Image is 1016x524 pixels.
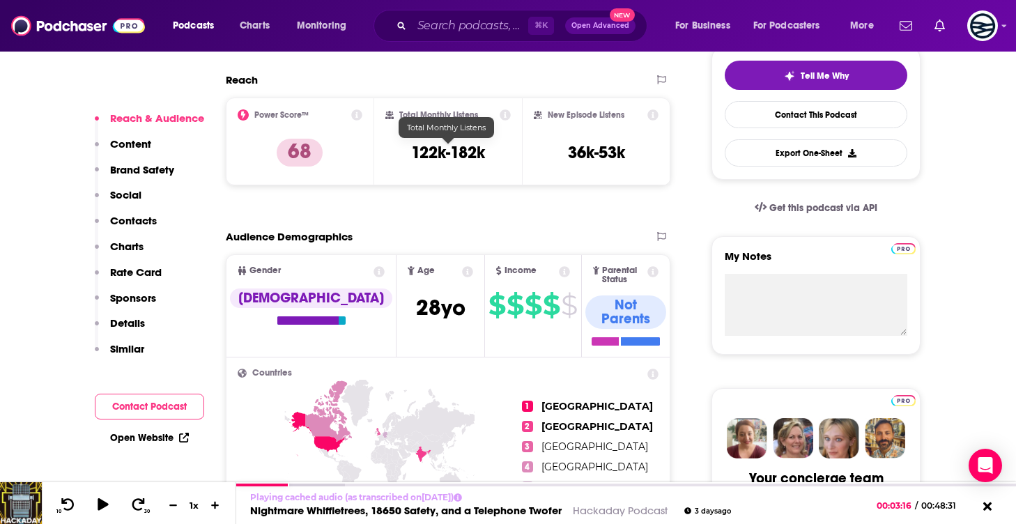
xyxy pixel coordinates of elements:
span: Total Monthly Listens [407,123,486,132]
span: 4 [522,461,533,472]
span: $ [543,294,560,316]
img: User Profile [967,10,998,41]
span: Charts [240,16,270,36]
span: [GEOGRAPHIC_DATA] [541,481,648,493]
span: [GEOGRAPHIC_DATA] [541,400,653,413]
button: tell me why sparkleTell Me Why [725,61,907,90]
span: Countries [252,369,292,378]
h2: New Episode Listens [548,110,624,120]
p: Sponsors [110,291,156,305]
span: [GEOGRAPHIC_DATA] [541,420,653,433]
h2: Reach [226,73,258,86]
p: Details [110,316,145,330]
button: open menu [287,15,364,37]
h2: Power Score™ [254,110,309,120]
span: Logged in as GlobalPrairie [967,10,998,41]
button: 30 [126,497,153,514]
span: / [915,500,918,511]
span: 1 [522,401,533,412]
input: Search podcasts, credits, & more... [412,15,528,37]
button: 10 [54,497,80,514]
h3: 122k-182k [411,142,485,163]
img: tell me why sparkle [784,70,795,82]
img: Sydney Profile [727,418,767,458]
img: Podchaser Pro [891,395,916,406]
span: For Podcasters [753,16,820,36]
div: 3 days ago [684,507,731,515]
button: Content [95,137,151,163]
span: Gender [249,266,281,275]
p: Playing cached audio (as transcribed on [DATE] ) [250,492,731,502]
button: Details [95,316,145,342]
span: Get this podcast via API [769,202,877,214]
label: My Notes [725,249,907,274]
span: New [610,8,635,22]
span: Monitoring [297,16,346,36]
h2: Audience Demographics [226,230,353,243]
span: [GEOGRAPHIC_DATA] [541,461,648,473]
p: 68 [277,139,323,167]
div: Open Intercom Messenger [969,449,1002,482]
h2: Total Monthly Listens [399,110,478,120]
button: Show profile menu [967,10,998,41]
span: More [850,16,874,36]
a: Pro website [891,241,916,254]
p: Reach & Audience [110,111,204,125]
p: Charts [110,240,144,253]
button: Social [95,188,141,214]
img: Podchaser Pro [891,243,916,254]
button: open menu [665,15,748,37]
div: Search podcasts, credits, & more... [387,10,661,42]
span: Tell Me Why [801,70,849,82]
a: Show notifications dropdown [929,14,950,38]
button: open menu [840,15,891,37]
a: Hackaday Podcast [573,504,668,517]
span: Income [505,266,537,275]
span: For Business [675,16,730,36]
h3: 36k-53k [568,142,625,163]
span: 10 [56,509,61,514]
span: Age [417,266,435,275]
img: Jon Profile [865,418,905,458]
span: Parental Status [602,266,645,284]
div: 1 x [183,500,206,511]
p: Similar [110,342,144,355]
a: Show notifications dropdown [894,14,918,38]
span: $ [507,294,523,316]
button: Reach & Audience [95,111,204,137]
span: $ [561,294,577,316]
p: Content [110,137,151,151]
span: 2 [522,421,533,432]
button: Charts [95,240,144,265]
button: Rate Card [95,265,162,291]
span: Open Advanced [571,22,629,29]
a: Charts [231,15,278,37]
button: Open AdvancedNew [565,17,636,34]
button: Contact Podcast [95,394,204,419]
a: Podchaser - Follow, Share and Rate Podcasts [11,13,145,39]
span: 28 yo [416,294,465,321]
div: Not Parents [585,295,666,329]
a: Nightmare Whiffletrees, 18650 Safety, and a Telephone Twofer [250,504,562,517]
button: Export One-Sheet [725,139,907,167]
span: 30 [144,509,150,514]
span: 00:03:16 [877,500,915,511]
a: Open Website [110,432,189,444]
span: 00:48:31 [918,500,970,511]
button: Brand Safety [95,163,174,189]
p: Contacts [110,214,157,227]
p: Rate Card [110,265,162,279]
span: $ [525,294,541,316]
span: Podcasts [173,16,214,36]
span: [GEOGRAPHIC_DATA] [541,440,648,453]
span: ⌘ K [528,17,554,35]
p: Social [110,188,141,201]
div: [DEMOGRAPHIC_DATA] [230,288,392,308]
span: 5 [522,481,533,493]
button: Contacts [95,214,157,240]
img: Barbara Profile [773,418,813,458]
button: open menu [163,15,232,37]
a: Pro website [891,393,916,406]
button: open menu [744,15,840,37]
img: Jules Profile [819,418,859,458]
